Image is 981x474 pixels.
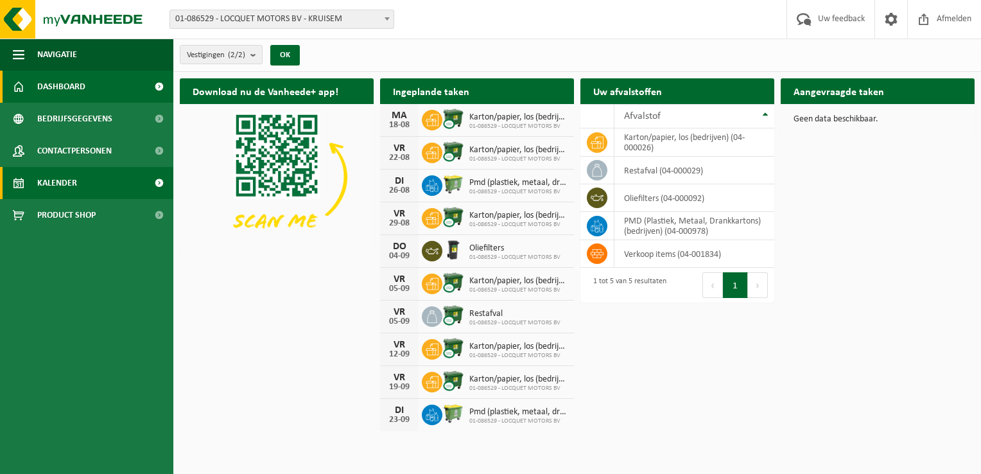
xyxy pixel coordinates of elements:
[386,154,412,162] div: 22-08
[386,209,412,219] div: VR
[587,271,666,299] div: 1 tot 5 van 5 resultaten
[469,254,560,261] span: 01-086529 - LOCQUET MOTORS BV
[469,407,568,417] span: Pmd (plastiek, metaal, drankkartons) (bedrijven)
[469,211,568,221] span: Karton/papier, los (bedrijven)
[386,241,412,252] div: DO
[380,78,482,103] h2: Ingeplande taken
[180,45,263,64] button: Vestigingen(2/2)
[37,167,77,199] span: Kalender
[386,252,412,261] div: 04-09
[614,240,774,268] td: verkoop items (04-001834)
[386,307,412,317] div: VR
[469,221,568,229] span: 01-086529 - LOCQUET MOTORS BV
[170,10,394,28] span: 01-086529 - LOCQUET MOTORS BV - KRUISEM
[37,71,85,103] span: Dashboard
[781,78,897,103] h2: Aangevraagde taken
[702,272,723,298] button: Previous
[580,78,675,103] h2: Uw afvalstoffen
[469,309,560,319] span: Restafval
[624,111,661,121] span: Afvalstof
[37,103,112,135] span: Bedrijfsgegevens
[794,115,962,124] p: Geen data beschikbaar.
[614,128,774,157] td: karton/papier, los (bedrijven) (04-000026)
[442,108,464,130] img: WB-1100-CU
[614,184,774,212] td: oliefilters (04-000092)
[469,342,568,352] span: Karton/papier, los (bedrijven)
[187,46,245,65] span: Vestigingen
[469,385,568,392] span: 01-086529 - LOCQUET MOTORS BV
[469,286,568,294] span: 01-086529 - LOCQUET MOTORS BV
[469,276,568,286] span: Karton/papier, los (bedrijven)
[386,143,412,154] div: VR
[469,374,568,385] span: Karton/papier, los (bedrijven)
[228,51,245,59] count: (2/2)
[180,78,351,103] h2: Download nu de Vanheede+ app!
[442,272,464,294] img: WB-1100-CU
[386,416,412,425] div: 23-09
[723,272,748,298] button: 1
[386,373,412,383] div: VR
[386,317,412,326] div: 05-09
[386,274,412,285] div: VR
[469,319,560,327] span: 01-086529 - LOCQUET MOTORS BV
[180,104,374,250] img: Download de VHEPlus App
[386,121,412,130] div: 18-08
[469,417,568,425] span: 01-086529 - LOCQUET MOTORS BV
[37,39,77,71] span: Navigatie
[270,45,300,66] button: OK
[442,370,464,392] img: WB-1100-CU
[442,304,464,326] img: WB-1100-CU
[442,337,464,359] img: WB-1100-CU
[386,176,412,186] div: DI
[469,178,568,188] span: Pmd (plastiek, metaal, drankkartons) (bedrijven)
[386,285,412,294] div: 05-09
[442,173,464,195] img: WB-0660-HPE-GN-50
[469,243,560,254] span: Oliefilters
[748,272,768,298] button: Next
[386,186,412,195] div: 26-08
[386,219,412,228] div: 29-08
[442,206,464,228] img: WB-1100-CU
[614,157,774,184] td: restafval (04-000029)
[442,403,464,425] img: WB-0660-HPE-GN-50
[386,110,412,121] div: MA
[386,383,412,392] div: 19-09
[386,350,412,359] div: 12-09
[469,352,568,360] span: 01-086529 - LOCQUET MOTORS BV
[469,123,568,130] span: 01-086529 - LOCQUET MOTORS BV
[469,155,568,163] span: 01-086529 - LOCQUET MOTORS BV
[386,340,412,350] div: VR
[469,188,568,196] span: 01-086529 - LOCQUET MOTORS BV
[442,239,464,261] img: WB-0240-HPE-BK-01
[386,405,412,416] div: DI
[469,112,568,123] span: Karton/papier, los (bedrijven)
[37,135,112,167] span: Contactpersonen
[442,141,464,162] img: WB-1100-CU
[37,199,96,231] span: Product Shop
[614,212,774,240] td: PMD (Plastiek, Metaal, Drankkartons) (bedrijven) (04-000978)
[169,10,394,29] span: 01-086529 - LOCQUET MOTORS BV - KRUISEM
[469,145,568,155] span: Karton/papier, los (bedrijven)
